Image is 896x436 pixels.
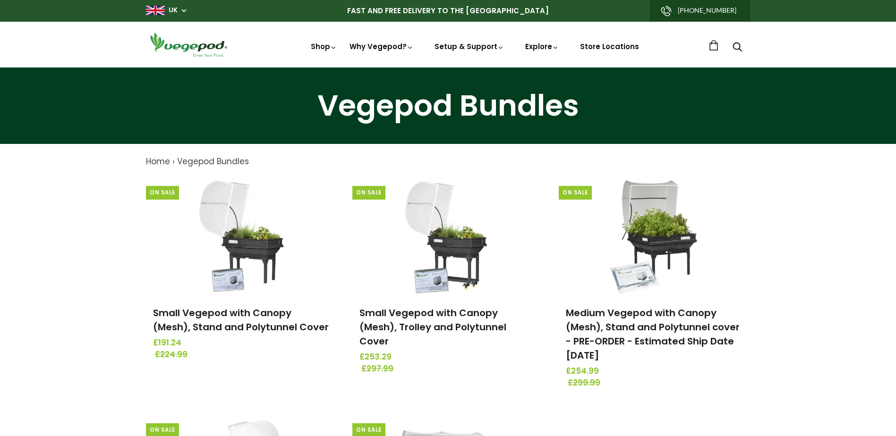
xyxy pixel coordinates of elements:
a: Shop [311,42,337,51]
span: £254.99 [566,365,743,377]
a: Small Vegepod with Canopy (Mesh), Stand and Polytunnel Cover [153,306,329,334]
img: Medium Vegepod with Canopy (Mesh), Stand and Polytunnel cover - PRE-ORDER - Estimated Ship Date S... [605,177,704,295]
span: › [172,156,175,167]
a: Explore [525,42,559,51]
img: Small Vegepod with Canopy (Mesh), Trolley and Polytunnel Cover [398,177,497,295]
span: £297.99 [361,363,538,375]
h1: Vegepod Bundles [12,91,884,120]
a: UK [169,6,178,15]
a: Why Vegepod? [350,42,414,51]
a: Setup & Support [435,42,504,51]
a: Search [733,43,742,53]
span: £253.29 [359,351,537,363]
img: Small Vegepod with Canopy (Mesh), Stand and Polytunnel Cover [192,177,291,295]
a: Store Locations [580,42,639,51]
img: Vegepod [146,31,231,58]
span: £224.99 [155,349,332,361]
nav: breadcrumbs [146,156,751,168]
a: Home [146,156,170,167]
img: gb_large.png [146,6,165,15]
a: Medium Vegepod with Canopy (Mesh), Stand and Polytunnel cover - PRE-ORDER - Estimated Ship Date [... [566,306,740,362]
a: Small Vegepod with Canopy (Mesh), Trolley and Polytunnel Cover [359,306,506,348]
span: £299.99 [568,377,745,389]
span: £191.24 [153,337,330,349]
a: Vegepod Bundles [177,156,249,167]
